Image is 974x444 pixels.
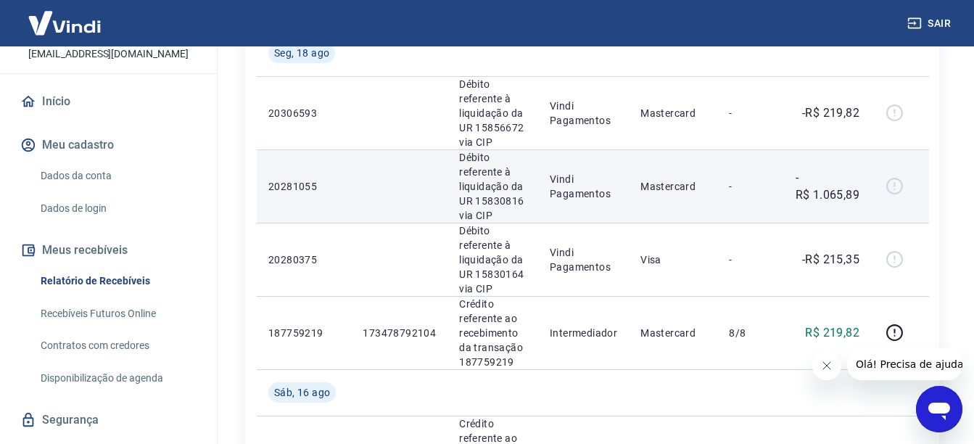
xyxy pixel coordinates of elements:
span: Seg, 18 ago [274,46,329,60]
p: Crédito referente ao recebimento da transação 187759219 [459,297,527,369]
span: Sáb, 16 ago [274,385,330,400]
p: Intermediador [550,326,617,340]
iframe: Fechar mensagem [812,351,841,380]
p: Vindi Pagamentos [550,99,617,128]
p: - [729,252,772,267]
iframe: Mensagem da empresa [847,348,962,380]
p: Débito referente à liquidação da UR 15830816 via CIP [459,150,527,223]
img: Vindi [17,1,112,45]
p: 20280375 [268,252,339,267]
button: Sair [904,10,957,37]
p: 187759219 [268,326,339,340]
p: Vindi Pagamentos [550,172,617,201]
p: -R$ 215,35 [802,251,859,268]
p: -R$ 219,82 [802,104,859,122]
p: Mastercard [640,179,706,194]
p: -R$ 1.065,89 [796,169,859,204]
a: Segurança [17,404,199,436]
a: Dados da conta [35,161,199,191]
iframe: Botão para abrir a janela de mensagens [916,386,962,432]
a: Relatório de Recebíveis [35,266,199,296]
button: Meus recebíveis [17,234,199,266]
p: Vindi Pagamentos [550,245,617,274]
p: [EMAIL_ADDRESS][DOMAIN_NAME] [28,46,189,62]
a: Recebíveis Futuros Online [35,299,199,329]
p: 8/8 [729,326,772,340]
button: Meu cadastro [17,129,199,161]
p: 173478792104 [363,326,436,340]
p: 20281055 [268,179,339,194]
p: Débito referente à liquidação da UR 15856672 via CIP [459,77,527,149]
p: R$ 219,82 [805,324,859,342]
p: Mastercard [640,106,706,120]
p: Mastercard [640,326,706,340]
p: - [729,179,772,194]
a: Contratos com credores [35,331,199,361]
a: Início [17,86,199,118]
span: Olá! Precisa de ajuda? [9,10,122,22]
a: Disponibilização de agenda [35,363,199,393]
p: Visa [640,252,706,267]
p: - [729,106,772,120]
a: Dados de login [35,194,199,223]
p: Débito referente à liquidação da UR 15830164 via CIP [459,223,527,296]
p: 20306593 [268,106,339,120]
